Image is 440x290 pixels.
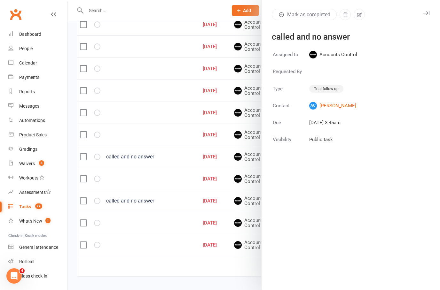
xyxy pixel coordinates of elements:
div: Tasks [19,204,31,209]
a: General attendance kiosk mode [8,240,67,255]
a: Assessments [8,185,67,200]
a: Gradings [8,142,67,156]
td: Type [272,84,308,101]
a: Clubworx [8,6,24,22]
div: Class check-in [19,273,47,279]
a: Product Sales [8,128,67,142]
div: Reports [19,89,35,94]
span: 1 [45,218,51,223]
a: Automations [8,113,67,128]
td: Public task [309,135,357,152]
span: 29 [35,203,42,209]
a: Tasks 29 [8,200,67,214]
iframe: Intercom live chat [6,268,22,284]
a: Calendar [8,56,67,70]
a: People [8,42,67,56]
td: Requested By [272,67,308,84]
td: Assigned to [272,50,308,67]
a: AC[PERSON_NAME] [309,102,357,110]
div: Calendar [19,60,37,65]
td: Visibility [272,135,308,152]
td: Due [272,118,308,135]
span: 4 [20,268,25,273]
div: Product Sales [19,132,47,137]
div: called and no answer [272,33,422,41]
a: Class kiosk mode [8,269,67,283]
span: 8 [39,160,44,166]
span: AC [309,102,317,110]
div: Trial follow up [309,85,343,93]
a: Payments [8,70,67,85]
img: Accounts Control [309,51,317,58]
div: Automations [19,118,45,123]
div: Waivers [19,161,35,166]
a: Workouts [8,171,67,185]
a: Roll call [8,255,67,269]
div: Workouts [19,175,38,180]
div: Gradings [19,147,37,152]
a: Reports [8,85,67,99]
div: Dashboard [19,32,41,37]
a: Messages [8,99,67,113]
div: What's New [19,218,42,224]
div: Payments [19,75,39,80]
div: General attendance [19,245,58,250]
div: Assessments [19,190,51,195]
td: [DATE] 3:45am [309,118,357,135]
button: Mark as completed [272,9,337,20]
div: Messages [19,103,39,109]
a: What's New1 [8,214,67,228]
span: Accounts Control [309,51,357,58]
a: Dashboard [8,27,67,42]
td: Contact [272,102,308,118]
div: People [19,46,33,51]
a: Waivers 8 [8,156,67,171]
div: Roll call [19,259,34,264]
